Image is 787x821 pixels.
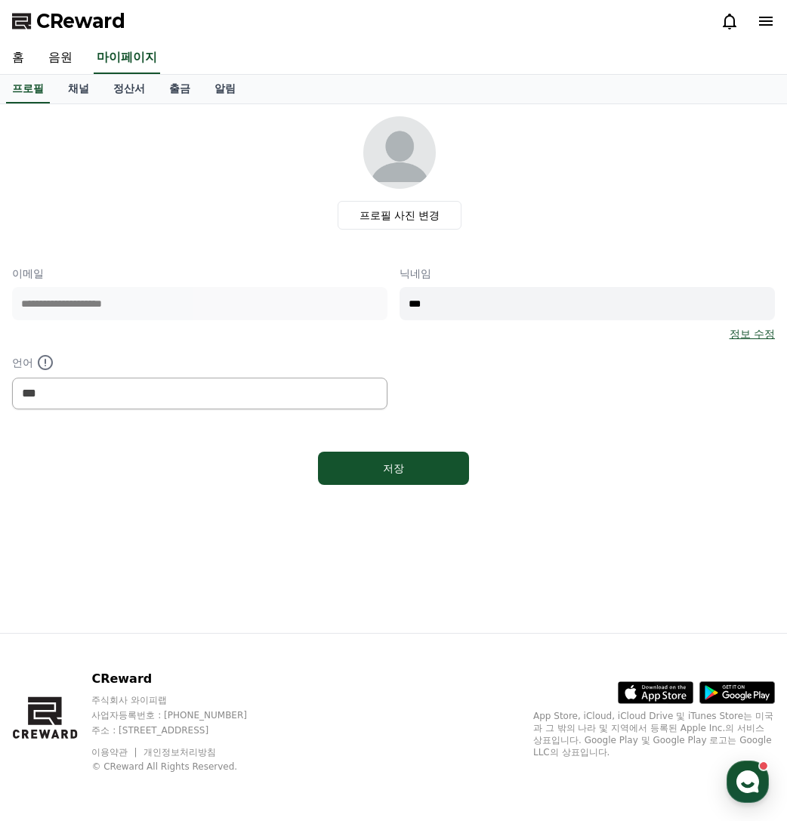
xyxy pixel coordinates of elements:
a: 정산서 [101,75,157,103]
a: 출금 [157,75,202,103]
span: CReward [36,9,125,33]
p: 닉네임 [400,266,775,281]
a: 개인정보처리방침 [144,747,216,758]
a: 마이페이지 [94,42,160,74]
a: 알림 [202,75,248,103]
a: 이용약관 [91,747,139,758]
a: 정보 수정 [730,326,775,341]
p: © CReward All Rights Reserved. [91,761,276,773]
button: 저장 [318,452,469,485]
p: 언어 [12,353,387,372]
img: profile_image [363,116,436,189]
a: 프로필 [6,75,50,103]
a: CReward [12,9,125,33]
a: 채널 [56,75,101,103]
p: CReward [91,670,276,688]
label: 프로필 사진 변경 [338,201,462,230]
p: 주식회사 와이피랩 [91,694,276,706]
p: App Store, iCloud, iCloud Drive 및 iTunes Store는 미국과 그 밖의 나라 및 지역에서 등록된 Apple Inc.의 서비스 상표입니다. Goo... [533,710,775,758]
p: 이메일 [12,266,387,281]
p: 사업자등록번호 : [PHONE_NUMBER] [91,709,276,721]
p: 주소 : [STREET_ADDRESS] [91,724,276,736]
div: 저장 [348,461,439,476]
a: 음원 [36,42,85,74]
